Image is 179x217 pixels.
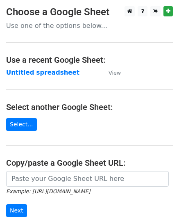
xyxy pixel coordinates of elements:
h4: Copy/paste a Google Sheet URL: [6,158,173,168]
input: Next [6,204,27,217]
a: View [100,69,121,76]
a: Select... [6,118,37,131]
a: Untitled spreadsheet [6,69,79,76]
input: Paste your Google Sheet URL here [6,171,169,187]
p: Use one of the options below... [6,21,173,30]
h4: Select another Google Sheet: [6,102,173,112]
small: View [109,70,121,76]
small: Example: [URL][DOMAIN_NAME] [6,188,90,194]
h4: Use a recent Google Sheet: [6,55,173,65]
h3: Choose a Google Sheet [6,6,173,18]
